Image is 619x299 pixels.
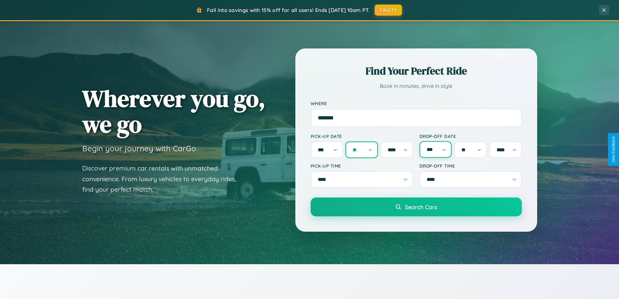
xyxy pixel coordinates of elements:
button: FALL15 [375,5,402,16]
h2: Find Your Perfect Ride [311,64,522,78]
label: Drop-off Time [419,163,522,169]
p: Discover premium car rentals with unmatched convenience. From luxury vehicles to everyday rides, ... [82,163,245,195]
span: Fall into savings with 15% off for all users! Ends [DATE] 10am PT. [207,7,370,13]
label: Where [311,101,522,106]
h1: Wherever you go, we go [82,86,265,137]
p: Book in minutes, drive in style [311,81,522,91]
label: Pick-up Date [311,133,413,139]
label: Pick-up Time [311,163,413,169]
h3: Begin your journey with CarGo [82,143,196,153]
label: Drop-off Date [419,133,522,139]
span: Search Cars [405,203,437,211]
button: Search Cars [311,197,522,216]
div: Give Feedback [611,136,616,163]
